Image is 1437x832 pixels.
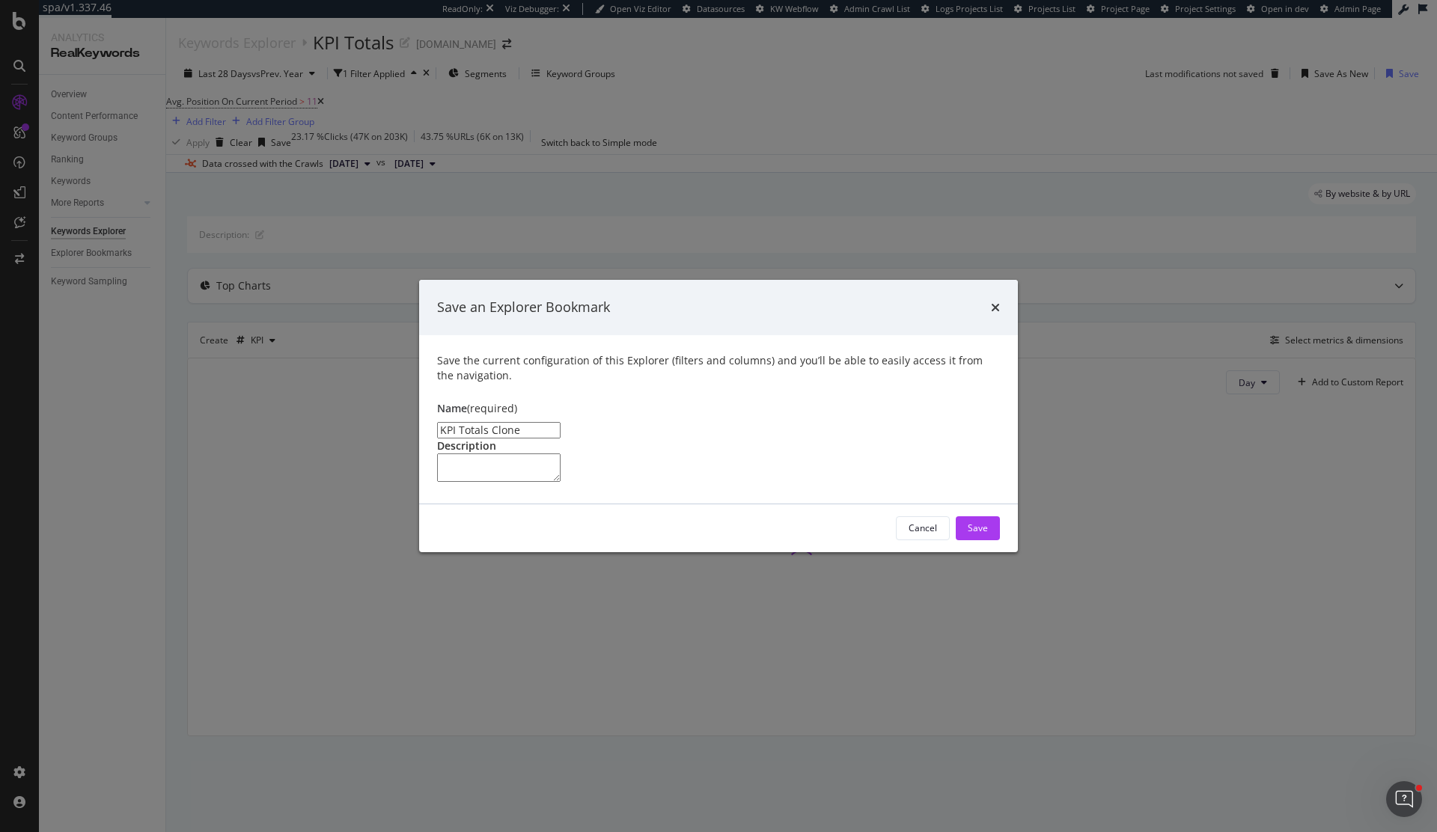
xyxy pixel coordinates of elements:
[437,298,610,317] div: Save an Explorer Bookmark
[909,521,937,534] div: Cancel
[968,521,988,534] div: Save
[896,516,950,540] button: Cancel
[419,280,1018,552] div: modal
[467,401,517,415] span: (required)
[991,298,1000,317] div: times
[956,516,1000,540] button: Save
[437,438,1000,453] div: Description
[437,422,561,438] input: Enter a name
[437,353,1000,383] div: Save the current configuration of this Explorer (filters and columns) and you’ll be able to easil...
[1386,781,1422,817] iframe: Intercom live chat
[437,401,467,415] span: Name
